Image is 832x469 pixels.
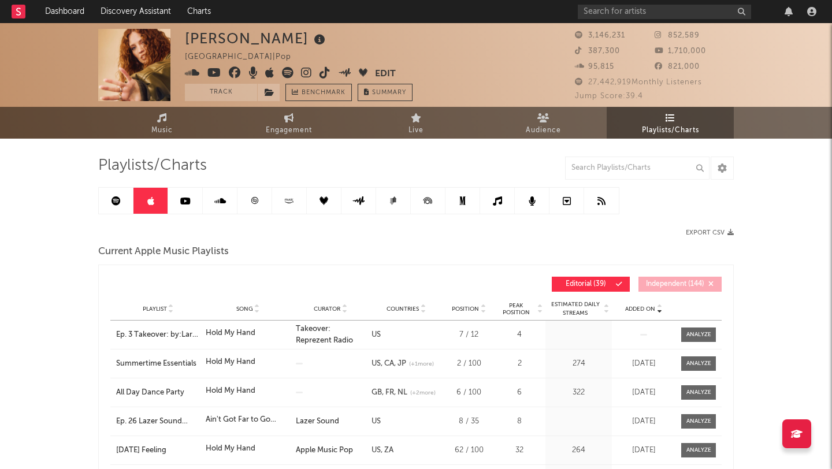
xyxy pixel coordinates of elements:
div: [DATE] [615,387,673,399]
div: [DATE] [615,445,673,456]
span: Current Apple Music Playlists [98,245,229,259]
div: 322 [548,387,609,399]
span: Engagement [266,124,312,137]
div: 6 / 100 [447,387,491,399]
a: Ep. 26 Lazer Sound Playlist [116,416,200,427]
input: Search Playlists/Charts [565,157,710,180]
span: Added On [625,306,655,312]
span: Summary [372,90,406,96]
span: Benchmark [302,86,346,100]
div: 7 / 12 [447,329,491,341]
span: Position [452,306,479,312]
input: Search for artists [578,5,751,19]
span: Live [408,124,424,137]
button: Summary [358,84,413,101]
div: Ain't Got Far to Go (Tough Love Remix) [206,414,289,426]
a: Benchmark [285,84,352,101]
span: Music [151,124,173,137]
button: Export CSV [686,229,734,236]
a: ZA [381,446,393,454]
div: Hold My Hand [206,327,255,339]
button: Edit [375,67,396,81]
div: 2 [496,358,543,370]
span: (+ 2 more) [410,389,436,397]
a: Live [352,107,480,139]
div: 4 [496,329,543,341]
div: 264 [548,445,609,456]
a: CA [381,360,394,367]
div: 8 / 35 [447,416,491,427]
a: US [372,446,381,454]
a: US [372,331,381,338]
a: [DATE] Feeling [116,445,200,456]
a: GB [372,389,382,396]
span: Jump Score: 39.4 [575,92,643,100]
div: Hold My Hand [206,356,255,368]
div: [GEOGRAPHIC_DATA] | Pop [185,50,304,64]
div: 62 / 100 [447,445,491,456]
span: 27,442,919 Monthly Listeners [575,79,702,86]
span: 852,589 [655,32,700,39]
a: JP [394,360,406,367]
span: Song [236,306,253,312]
a: FR [382,389,394,396]
span: (+ 1 more) [409,360,434,368]
button: Independent(144) [638,277,722,292]
a: Engagement [225,107,352,139]
div: 6 [496,387,543,399]
div: Hold My Hand [206,385,255,397]
span: Playlist [143,306,167,312]
div: [DATE] [615,358,673,370]
span: Editorial ( 39 ) [559,281,612,288]
span: Estimated Daily Streams [548,300,602,318]
a: US [372,418,381,425]
div: 2 / 100 [447,358,491,370]
span: 3,146,231 [575,32,625,39]
span: Independent ( 144 ) [646,281,704,288]
span: 387,300 [575,47,620,55]
span: Audience [526,124,561,137]
div: 8 [496,416,543,427]
a: Summertime Essentials [116,358,200,370]
a: Takeover: Reprezent Radio [296,325,353,344]
span: 821,000 [655,63,700,70]
div: Hold My Hand [206,443,255,455]
a: US [372,360,381,367]
a: NL [394,389,407,396]
div: 274 [548,358,609,370]
span: Playlists/Charts [98,159,207,173]
span: 95,815 [575,63,614,70]
button: Editorial(39) [552,277,630,292]
a: Ep. 3 Takeover: by:Larm Festival [116,329,200,341]
span: Peak Position [496,302,536,316]
a: All Day Dance Party [116,387,200,399]
span: 1,710,000 [655,47,706,55]
span: Curator [314,306,340,312]
a: Lazer Sound [296,418,339,425]
div: [DATE] [615,416,673,427]
a: Apple Music Pop [296,446,353,454]
span: Playlists/Charts [642,124,699,137]
a: Music [98,107,225,139]
div: [PERSON_NAME] [185,29,328,48]
button: Track [185,84,257,101]
a: Audience [480,107,607,139]
span: Countries [387,306,419,312]
a: Playlists/Charts [607,107,734,139]
div: 32 [496,445,543,456]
